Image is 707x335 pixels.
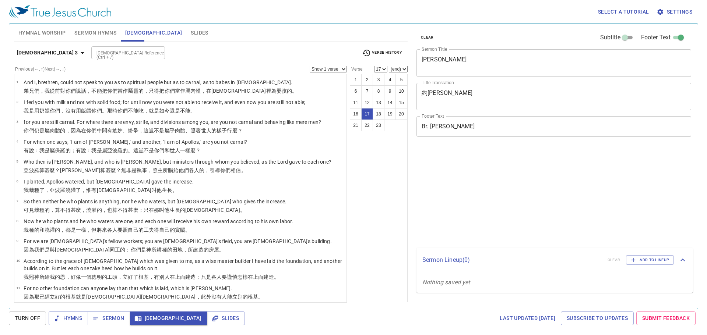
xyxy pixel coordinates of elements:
wg5613: 屬肉體 [185,88,297,94]
wg3777: 能 [185,108,196,114]
span: Subscribe to Updates [567,314,628,323]
button: 7 [361,85,373,97]
wg1473: 是屬 [45,147,201,153]
label: Verse [350,67,362,71]
wg3768: 能 [133,108,196,114]
wg2424: [DEMOGRAPHIC_DATA] [141,294,264,300]
button: Turn Off [9,311,46,325]
wg3004: ：我 [34,147,201,153]
button: Select a tutorial [595,5,652,19]
wg1091: ，所建造的房屋 [183,247,224,253]
p: I fed you with milk and not with solid food; for until now you were not able to receive it, and e... [24,99,305,106]
wg1063: 我們是 [34,247,225,253]
input: Type Bible Reference [94,49,151,57]
wg3780: 屬乎 [165,128,243,133]
wg5100: ，澆灌 [81,207,245,213]
button: 9 [384,85,396,97]
wg1249: ，照 [147,167,246,173]
wg1510: 保羅 [55,147,201,153]
button: Verse History [358,47,406,58]
p: For we are [DEMOGRAPHIC_DATA]'s fellow workers; you are [DEMOGRAPHIC_DATA]'s field, you are [DEMO... [24,238,331,245]
wg5213: 你們說話 [66,88,298,94]
button: 23 [373,120,384,131]
button: 5 [395,74,407,86]
wg243: 的根基 [243,294,264,300]
button: [DEMOGRAPHIC_DATA] 3 [14,46,90,60]
wg235: 有[DEMOGRAPHIC_DATA] [91,187,177,193]
button: 13 [373,97,384,108]
wg2873: 得 [154,227,190,233]
wg235: 在那叫他生長 [149,207,245,213]
span: Settings [658,7,692,17]
label: Previous (←, ↑) Next (→, ↓) [15,67,66,71]
wg1063: 你們。那時你們不 [91,108,196,114]
wg1033: 餵 [86,108,196,114]
span: Slides [213,314,239,323]
wg3762: 能 [227,294,264,300]
wg2228: 是執事 [131,167,246,173]
wg3762: 立 [232,294,264,300]
button: 10 [395,85,407,97]
wg4222: 的，都是 [55,227,190,233]
wg2596: 神 [34,274,279,280]
wg1051: 餵 [45,108,196,114]
wg2316: 叫他生長 [151,187,177,193]
wg1325: 他們各人 [179,167,246,173]
p: I planted, Apollos watered, but [DEMOGRAPHIC_DATA] gave the increase. [24,178,193,185]
wg2316: 同工 [110,247,224,253]
wg1410: 把你們當作 [102,88,298,94]
wg2087: 說：我 [81,147,201,153]
button: 4 [384,74,396,86]
wg1526: 一樣 [76,227,190,233]
wg625: 澆灌了 [66,187,177,193]
iframe: from-child [414,145,637,245]
button: Hymns [49,311,88,325]
button: 1 [350,74,362,86]
p: So then neither he who plants is anything, nor he who waters, but [DEMOGRAPHIC_DATA] who gives th... [24,198,286,205]
span: Hymns [54,314,82,323]
span: Sermon Hymns [74,28,116,38]
wg5100: 說 [29,147,201,153]
wg3756: 能 [97,88,298,94]
wg3844: 沒有人 [211,294,264,300]
span: Last updated [DATE] [500,314,555,323]
wg5087: 別 [238,294,264,300]
p: 我 [24,186,193,194]
span: clear [421,34,434,41]
wg2532: 澆灌 [45,227,190,233]
wg1473: 從前對 [50,88,297,94]
wg5613: 屬靈 [128,88,297,94]
wg3756: 用飯 [76,108,196,114]
p: Sermon Lineup ( 0 ) [422,256,602,264]
wg1722: 有 [107,128,243,133]
span: Hymnal Worship [18,28,66,38]
span: Sermon [94,314,124,323]
wg5613: 一個聰明 [81,274,279,280]
wg753: ，立好了 [117,274,279,280]
wg4559: ，在 [201,88,298,94]
wg80: ，我 [39,88,298,94]
button: Settings [655,5,695,19]
p: Now he who plants and he who waters are one, and each one will receive his own reward according t... [24,218,293,225]
wg1063: 那 [34,294,264,300]
wg2054: 、紛爭 [123,128,243,133]
button: 3 [373,74,384,86]
wg3408: 。 [185,227,190,233]
wg3516: 的。 [287,88,297,94]
button: 18 [373,108,384,120]
span: Subtitle [600,33,620,42]
span: 3 [16,120,18,124]
span: 4 [16,139,18,143]
button: 12 [361,97,373,108]
wg2310: 。 [258,294,263,300]
wg3568: 還 [170,108,196,114]
wg2076: [DEMOGRAPHIC_DATA] [86,294,263,300]
wg4043: 麼？ [232,128,243,133]
wg5101: ？無非 [116,167,246,173]
wg2075: 屬肉體 [45,128,243,133]
button: [DEMOGRAPHIC_DATA] [130,311,207,325]
wg3427: 的恩 [55,274,279,280]
a: Subscribe to Updates [561,311,634,325]
wg2075: 肉體 [175,128,243,133]
wg3739: 已經立 [39,294,264,300]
